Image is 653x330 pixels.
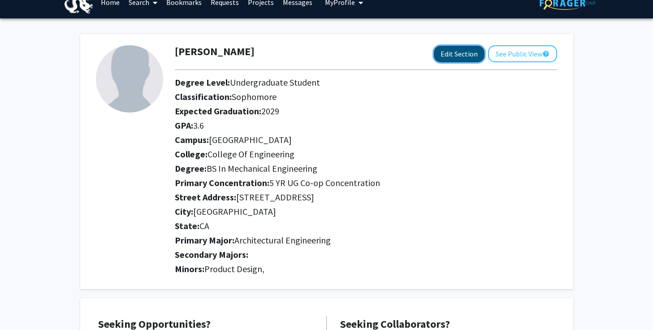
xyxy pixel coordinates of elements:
h2: Primary Major: [175,235,557,246]
mat-icon: help [542,48,549,59]
span: CA [199,220,209,231]
h2: Degree: [175,163,557,174]
span: 5 YR UG Co-op Concentration [269,177,380,188]
h2: Degree Level: [175,77,557,88]
h2: Secondary Majors: [175,249,557,260]
span: Architectural Engineering [234,234,331,246]
h2: Primary Concentration: [175,178,557,188]
h2: Expected Graduation: [175,106,557,117]
span: BS In Mechanical Engineering [207,163,317,174]
span: [GEOGRAPHIC_DATA] [209,134,292,145]
button: See Public View [488,45,557,62]
iframe: Chat [7,290,38,323]
button: Edit Section [434,46,484,62]
img: Profile Picture [96,45,163,113]
span: Product Design, [204,263,264,274]
h2: City: [175,206,557,217]
span: 3.6 [193,120,204,131]
span: 2029 [261,105,279,117]
span: Sophomore [232,91,277,102]
h2: Campus: [175,135,557,145]
span: [STREET_ADDRESS] [236,191,314,203]
h1: [PERSON_NAME] [175,45,255,58]
h2: Minors: [175,264,557,274]
h2: Street Address: [175,192,557,203]
h2: College: [175,149,557,160]
h2: GPA: [175,120,557,131]
span: Undergraduate Student [230,77,320,88]
span: College Of Engineering [208,148,294,160]
h2: State: [175,221,557,231]
span: [GEOGRAPHIC_DATA] [193,206,276,217]
h2: Classification: [175,91,557,102]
